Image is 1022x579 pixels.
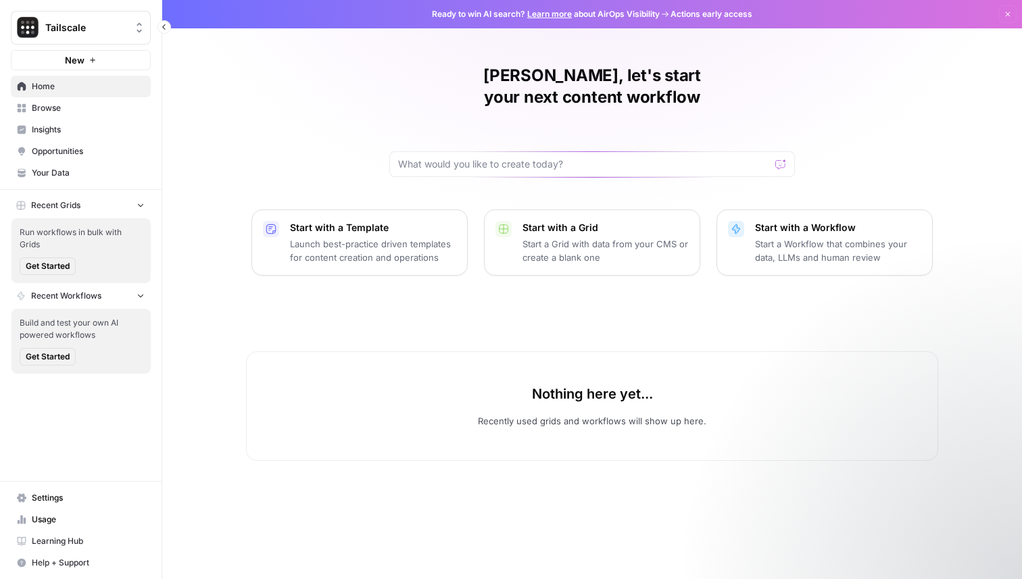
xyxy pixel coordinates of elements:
[16,16,40,40] img: Tailscale Logo
[26,351,70,363] span: Get Started
[671,8,752,20] span: Actions early access
[11,286,151,306] button: Recent Workflows
[11,141,151,162] a: Opportunities
[32,124,145,136] span: Insights
[32,492,145,504] span: Settings
[20,226,143,251] span: Run workflows in bulk with Grids
[398,157,770,171] input: What would you like to create today?
[11,509,151,530] a: Usage
[11,76,151,97] a: Home
[11,119,151,141] a: Insights
[522,237,689,264] p: Start a Grid with data from your CMS or create a blank one
[20,317,143,341] span: Build and test your own AI powered workflows
[32,513,145,526] span: Usage
[389,65,795,108] h1: [PERSON_NAME], let's start your next content workflow
[32,80,145,93] span: Home
[45,21,127,34] span: Tailscale
[484,209,700,276] button: Start with a GridStart a Grid with data from your CMS or create a blank one
[432,8,660,20] span: Ready to win AI search? about AirOps Visibility
[11,552,151,574] button: Help + Support
[11,530,151,552] a: Learning Hub
[32,535,145,547] span: Learning Hub
[527,9,572,19] a: Learn more
[290,221,456,234] p: Start with a Template
[32,167,145,179] span: Your Data
[11,162,151,184] a: Your Data
[11,11,151,45] button: Workspace: Tailscale
[290,237,456,264] p: Launch best-practice driven templates for content creation and operations
[31,290,101,302] span: Recent Workflows
[532,384,653,403] p: Nothing here yet...
[26,260,70,272] span: Get Started
[32,145,145,157] span: Opportunities
[755,221,921,234] p: Start with a Workflow
[31,199,80,211] span: Recent Grids
[755,237,921,264] p: Start a Workflow that combines your data, LLMs and human review
[65,53,84,67] span: New
[20,257,76,275] button: Get Started
[11,195,151,216] button: Recent Grids
[522,221,689,234] p: Start with a Grid
[478,414,706,428] p: Recently used grids and workflows will show up here.
[11,487,151,509] a: Settings
[32,102,145,114] span: Browse
[251,209,468,276] button: Start with a TemplateLaunch best-practice driven templates for content creation and operations
[11,97,151,119] a: Browse
[32,557,145,569] span: Help + Support
[716,209,933,276] button: Start with a WorkflowStart a Workflow that combines your data, LLMs and human review
[11,50,151,70] button: New
[20,348,76,366] button: Get Started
